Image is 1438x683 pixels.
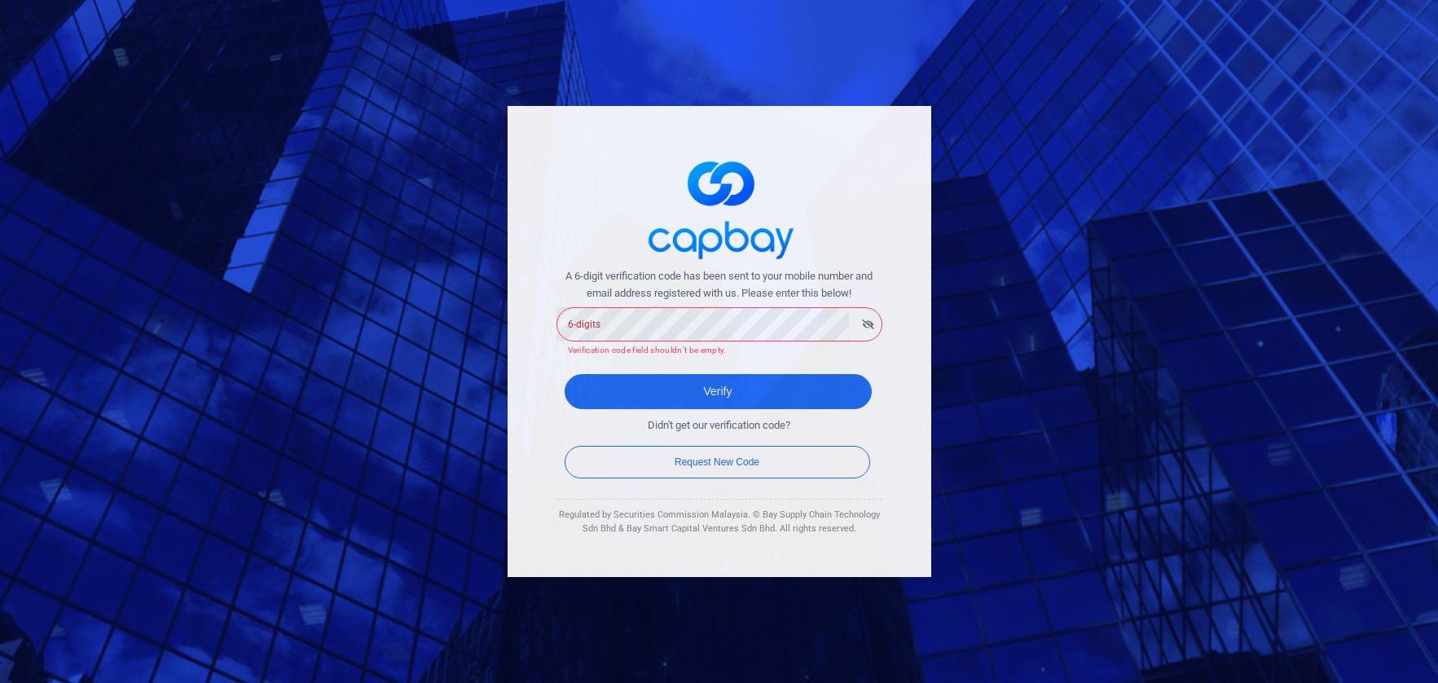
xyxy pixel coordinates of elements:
span: A 6-digit verification code has been sent to your mobile number and email address registered with... [556,268,882,302]
div: Regulated by Securities Commission Malaysia. © Bay Supply Chain Technology Sdn Bhd & Bay Smart Ca... [556,508,882,536]
button: Request New Code [565,446,870,478]
img: logo [638,147,801,268]
button: Verify [565,374,872,409]
p: Verification code field shouldn’t be empty. [568,344,871,358]
span: Didn't get our verification code? [648,417,790,434]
